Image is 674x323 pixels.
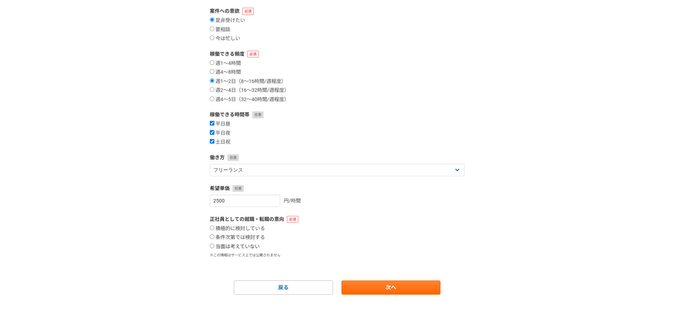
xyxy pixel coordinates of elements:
label: 案件への意欲 [210,7,465,15]
input: 週1〜2日（8〜16時間/週程度） [210,78,214,83]
label: 週4〜5日（32〜40時間/週程度） [210,96,289,103]
input: 積極的に検討している [210,225,214,230]
input: 平日昼 [210,121,214,126]
label: 週4〜8時間 [210,69,241,76]
label: 条件次第では検討する [210,234,265,241]
label: 今は忙しい [210,35,240,42]
input: 週4〜8時間 [210,69,214,74]
a: 戻る [234,280,333,295]
label: 週1〜4時間 [210,60,241,67]
p: ※この情報はサービス上では公開されません [210,252,465,258]
span: 円/時間 [284,198,301,204]
input: 平日夜 [210,130,214,135]
label: 要相談 [210,27,230,33]
input: 土日祝 [210,139,214,144]
label: 働き方 [210,154,465,161]
label: 平日昼 [210,121,230,127]
label: 正社員としての就職・転職の意向 [210,216,465,223]
input: 週4〜5日（32〜40時間/週程度） [210,96,214,101]
label: 希望単価 [210,185,465,192]
input: 是非受けたい [210,17,214,22]
a: 次へ [341,280,440,295]
label: 是非受けたい [210,17,245,24]
label: 積極的に検討している [210,225,265,232]
label: 週2〜4日（16〜32時間/週程度） [210,87,289,94]
label: 平日夜 [210,130,230,137]
label: 稼働できる頻度 [210,50,465,58]
label: 週1〜2日（8〜16時間/週程度） [210,78,286,85]
input: 週1〜4時間 [210,60,214,65]
label: 稼働できる時間帯 [210,111,465,118]
input: 週2〜4日（16〜32時間/週程度） [210,87,214,92]
input: 要相談 [210,27,214,31]
label: 土日祝 [210,139,230,145]
input: 当面は考えていない [210,244,214,248]
input: 今は忙しい [210,35,214,40]
input: 条件次第では検討する [210,234,214,239]
label: 当面は考えていない [210,244,260,250]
